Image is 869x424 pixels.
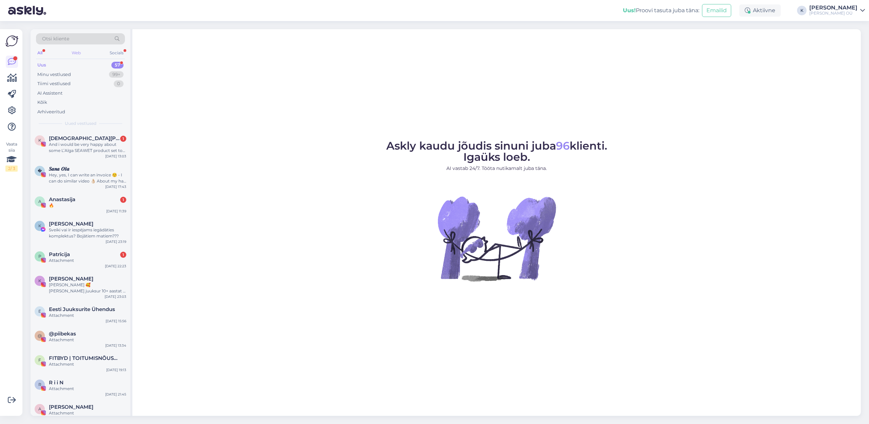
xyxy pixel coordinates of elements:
[436,177,558,300] img: No Chat active
[49,355,119,361] span: FITBYD | TOITUMISNŌUSTAJA | TREENER | ONLINE TUGI PROGRAMM
[797,6,807,15] div: K
[739,4,781,17] div: Aktiivne
[49,312,126,319] div: Attachment
[809,5,865,16] a: [PERSON_NAME][PERSON_NAME] OÜ
[42,35,69,42] span: Otsi kliente
[556,139,570,152] span: 96
[49,410,126,416] div: Attachment
[49,282,126,294] div: [PERSON_NAME] 🥰 [PERSON_NAME] juuksur 10+ aastat ja loon UGC sisu. Teie tooted meeldivad mulle vä...
[109,71,124,78] div: 99+
[5,141,18,172] div: Vaata siia
[38,382,41,387] span: R
[120,136,126,142] div: 1
[37,80,71,87] div: Tiimi vestlused
[49,251,70,257] span: Patrīcija
[106,367,126,372] div: [DATE] 19:13
[49,380,63,386] span: R i i N
[49,404,93,410] span: AdeLe
[5,35,18,47] img: Askly Logo
[106,319,126,324] div: [DATE] 15:56
[37,71,71,78] div: Minu vestlused
[702,4,731,17] button: Emailid
[70,49,82,57] div: Web
[49,257,126,264] div: Attachment
[386,165,607,172] p: AI vastab 24/7. Tööta nutikamalt juba täna.
[38,406,41,411] span: A
[38,168,42,173] span: �
[49,203,126,209] div: 🔥
[38,333,42,338] span: @
[49,221,93,227] span: Kristine Kris Tine
[49,172,126,184] div: Hey, yes, I can write an invoice ☺️ - I can do similar video 👌🏼 About my hair - so the “problem” ...
[105,154,126,159] div: [DATE] 13:03
[49,141,126,154] div: And i would be very happy about some L’Alga SEAWET product set too 🫣🤭🫶
[106,239,126,244] div: [DATE] 23:19
[120,197,126,203] div: 1
[105,184,126,189] div: [DATE] 17:43
[37,109,65,115] div: Arhiveeritud
[105,392,126,397] div: [DATE] 21:45
[37,62,46,69] div: Uus
[49,361,126,367] div: Attachment
[105,343,126,348] div: [DATE] 13:34
[37,99,47,106] div: Kõik
[38,254,41,259] span: P
[120,252,126,258] div: 1
[37,90,62,97] div: AI Assistent
[114,80,124,87] div: 0
[49,196,75,203] span: Anastasija
[36,49,44,57] div: All
[38,138,41,143] span: K
[111,62,124,69] div: 57
[5,166,18,172] div: 2 / 3
[809,5,857,11] div: [PERSON_NAME]
[38,358,41,363] span: F
[105,264,126,269] div: [DATE] 22:23
[49,166,70,172] span: 𝑺𝒂𝒏𝒂 𝑶𝒔̌𝒂
[49,276,93,282] span: Katrin Saavik
[38,199,41,204] span: A
[65,120,96,127] span: Uued vestlused
[623,6,699,15] div: Proovi tasuta juba täna:
[49,135,119,141] span: KRISTA LEŠKĒVIČA skaistums, dzīve, grāmatas, lasīšana
[49,337,126,343] div: Attachment
[108,49,125,57] div: Socials
[38,278,41,283] span: K
[105,294,126,299] div: [DATE] 23:03
[386,139,607,163] span: Askly kaudu jõudis sinuni juba klienti. Igaüks loeb.
[38,223,41,228] span: K
[49,386,126,392] div: Attachment
[809,11,857,16] div: [PERSON_NAME] OÜ
[106,209,126,214] div: [DATE] 11:39
[49,227,126,239] div: Sveiki vai ir iespējams iegādāties komplektus? Bojātiem matiem???
[623,7,636,14] b: Uus!
[38,309,41,314] span: E
[49,331,76,337] span: @piibekas
[49,306,115,312] span: Eesti Juuksurite Ühendus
